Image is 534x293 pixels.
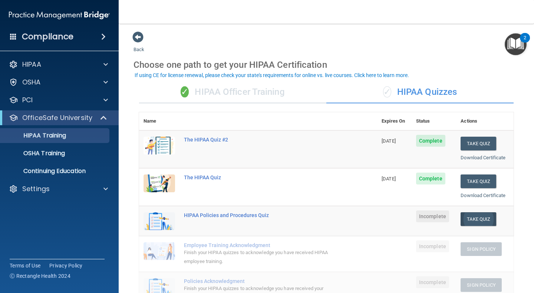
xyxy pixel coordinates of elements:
a: Download Certificate [461,193,505,198]
a: Privacy Policy [49,262,83,269]
span: ✓ [383,86,391,97]
button: Take Quiz [461,174,496,188]
a: Back [133,38,144,52]
button: Take Quiz [461,212,496,226]
span: Complete [416,135,445,147]
span: Incomplete [416,210,449,222]
div: Choose one path to get your HIPAA Certification [133,54,519,76]
span: Incomplete [416,240,449,252]
p: OSHA [22,78,41,87]
div: 2 [524,38,526,47]
span: Incomplete [416,276,449,288]
div: HIPAA Quizzes [326,81,514,103]
span: Ⓒ Rectangle Health 2024 [10,272,70,280]
a: PCI [9,96,108,104]
div: Employee Training Acknowledgment [184,242,340,248]
div: The HIPAA Quiz #2 [184,137,340,143]
th: Expires On [377,112,412,130]
div: Policies Acknowledgment [184,278,340,284]
button: Sign Policy [461,278,502,292]
p: OSHA Training [5,150,65,157]
h4: Compliance [22,31,73,42]
th: Actions [456,112,514,130]
img: PMB logo [9,8,110,23]
button: Take Quiz [461,137,496,150]
a: OfficeSafe University [9,113,108,122]
div: The HIPAA Quiz [184,174,340,180]
button: Sign Policy [461,242,502,256]
div: Finish your HIPAA quizzes to acknowledge you have received HIPAA employee training. [184,248,340,266]
a: Terms of Use [10,262,40,269]
span: Complete [416,173,445,184]
span: [DATE] [382,138,396,144]
a: Settings [9,184,108,193]
p: Continuing Education [5,167,106,175]
div: If using CE for license renewal, please check your state's requirements for online vs. live cours... [135,73,409,78]
th: Name [139,112,179,130]
p: PCI [22,96,33,104]
p: OfficeSafe University [22,113,92,122]
p: HIPAA [22,60,41,69]
span: ✓ [181,86,189,97]
div: HIPAA Officer Training [139,81,326,103]
a: OSHA [9,78,108,87]
span: [DATE] [382,176,396,182]
button: Open Resource Center, 2 new notifications [505,33,527,55]
iframe: Drift Widget Chat Controller [497,242,525,270]
a: HIPAA [9,60,108,69]
th: Status [412,112,456,130]
p: Settings [22,184,50,193]
p: HIPAA Training [5,132,66,139]
button: If using CE for license renewal, please check your state's requirements for online vs. live cours... [133,71,410,79]
div: HIPAA Policies and Procedures Quiz [184,212,340,218]
a: Download Certificate [461,155,505,160]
